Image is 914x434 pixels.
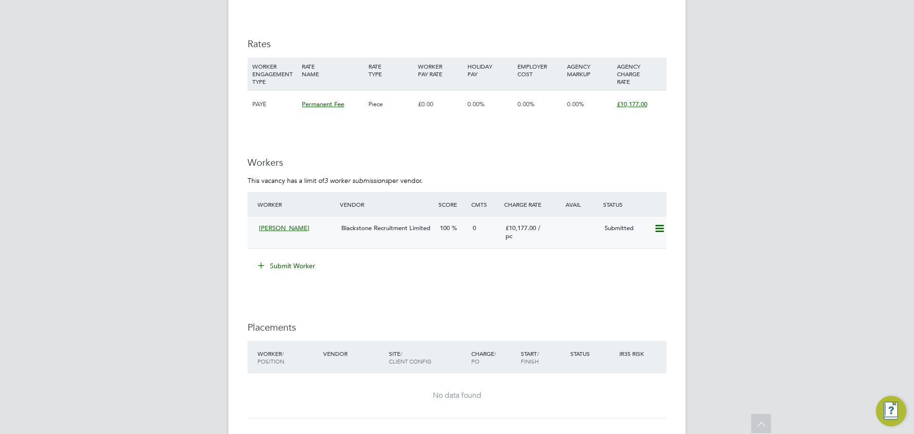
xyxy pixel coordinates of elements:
[465,58,515,82] div: HOLIDAY PAY
[517,100,535,108] span: 0.00%
[568,345,617,362] div: Status
[321,345,387,362] div: Vendor
[302,100,344,108] span: Permanent Fee
[469,196,502,213] div: Cmts
[338,196,436,213] div: Vendor
[521,350,539,365] span: / Finish
[248,38,666,50] h3: Rates
[436,196,469,213] div: Score
[506,224,536,232] span: £10,177.00
[515,58,565,82] div: EMPLOYER COST
[502,196,551,213] div: Charge Rate
[248,321,666,333] h3: Placements
[299,58,366,82] div: RATE NAME
[255,345,321,370] div: Worker
[471,350,496,365] span: / PO
[258,350,284,365] span: / Position
[251,258,323,273] button: Submit Worker
[255,196,338,213] div: Worker
[601,196,666,213] div: Status
[565,58,614,82] div: AGENCY MARKUP
[440,224,450,232] span: 100
[250,58,299,90] div: WORKER ENGAGEMENT TYPE
[506,224,540,240] span: / pc
[389,350,431,365] span: / Client Config
[416,58,465,82] div: WORKER PAY RATE
[387,345,469,370] div: Site
[567,100,584,108] span: 0.00%
[615,58,664,90] div: AGENCY CHARGE RATE
[551,196,601,213] div: Avail
[467,100,485,108] span: 0.00%
[617,345,650,362] div: IR35 Risk
[416,91,465,118] div: £0.00
[601,221,650,236] div: Submitted
[259,224,309,232] span: [PERSON_NAME]
[876,396,906,426] button: Engage Resource Center
[324,176,388,185] em: 3 worker submissions
[473,224,476,232] span: 0
[366,91,416,118] div: Piece
[366,58,416,82] div: RATE TYPE
[518,345,568,370] div: Start
[257,391,657,401] div: No data found
[248,176,666,185] p: This vacancy has a limit of per vendor.
[341,224,430,232] span: Blackstone Recruitment Limited
[248,156,666,169] h3: Workers
[469,345,518,370] div: Charge
[617,100,647,108] span: £10,177.00
[250,91,299,118] div: PAYE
